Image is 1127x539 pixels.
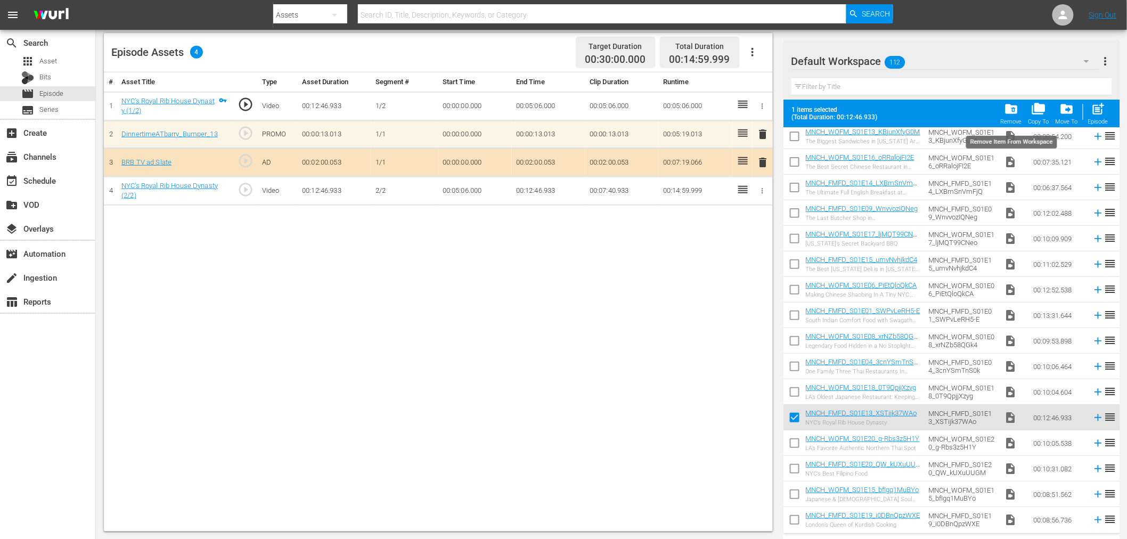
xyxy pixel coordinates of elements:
span: Reports [5,296,18,308]
span: Video [1005,513,1017,526]
td: 00:12:46.933 [298,176,371,205]
td: 00:05:06.000 [438,176,512,205]
td: 00:05:06.000 [512,92,585,120]
td: Video [258,176,298,205]
span: Search [862,4,890,23]
span: Video [1005,130,1017,143]
div: [US_STATE]’s Secret Backyard BBQ [806,240,920,247]
svg: Add to Episode [1092,361,1104,372]
div: The Best [US_STATE] Deli is in [US_STATE]: [PERSON_NAME] [806,266,920,273]
td: MNCH_WOFM_S01E15_bfIgq1MuBYo [925,481,1000,507]
span: play_circle_outline [238,96,254,112]
div: The Ultimate Full English Breakfast at [GEOGRAPHIC_DATA]’s Oldest Italian Cafe [806,189,920,196]
div: Total Duration [669,39,730,54]
td: 00:05:06.000 [659,92,732,120]
span: Asset [39,56,57,67]
td: 00:02:00.053 [298,149,371,177]
a: MNCH_FMFD_S01E04_3cnYSmTnS0k [806,358,918,374]
div: Making Chinese Shaobing In A Tiny NYC Food Stall [806,291,920,298]
span: 4 [190,46,203,59]
td: 00:00:13.013 [298,120,371,149]
td: MNCH_WOFM_S01E20_g-Rbs3z5H1Y [925,430,1000,456]
td: 00:07:19.066 [659,149,732,177]
td: 00:10:05.538 [1030,430,1088,456]
span: reorder [1104,308,1117,321]
a: BRB TV ad Slate [121,158,171,166]
span: Video [1005,283,1017,296]
td: 4 [104,176,117,205]
a: MNCH_FMFD_S01E13_XSTijk37WAo [806,409,917,417]
div: LA’s Favorite Authentic Northern Thai Spot [806,445,920,452]
span: Schedule [5,175,18,187]
span: menu [6,9,19,21]
div: Episode [1088,118,1108,125]
a: MNCH_FMFD_S01E19_i0DBnQpzWXE [806,511,920,519]
span: folder_copy [1032,102,1046,116]
a: MNCH_WOFM_S01E15_bfIgq1MuBYo [806,486,919,494]
svg: Add to Episode [1092,182,1104,193]
td: 00:02:00.053 [585,149,659,177]
a: MNCH_FMFD_S01E01_SWPvLeRH5-E [806,307,920,315]
th: Runtime [659,72,732,92]
span: (Total Duration: 00:12:46.933) [792,113,883,121]
span: reorder [1104,462,1117,475]
span: Bits [39,72,51,83]
td: Video [258,92,298,120]
td: MNCH_WOFM_S01E13_KBjunXfyG0M [925,124,1000,149]
div: Episode Assets [111,46,203,59]
button: Remove [998,99,1025,128]
span: reorder [1104,411,1117,423]
td: 00:00:00.000 [438,120,512,149]
td: 00:05:06.000 [585,92,659,120]
td: 00:12:46.933 [1030,405,1088,430]
span: Episode [21,87,34,100]
td: MNCH_FMFD_S01E09_WnvvozIQNeg [925,200,1000,226]
span: Overlays [5,223,18,235]
span: Ingestion [5,272,18,284]
a: NYC’s Royal Rib House Dynasty (1/2) [121,97,215,115]
th: Asset Duration [298,72,371,92]
td: PROMO [258,120,298,149]
a: DinnertimeATbarry_Bumper_13 [121,130,218,138]
td: 00:12:46.933 [512,176,585,205]
td: 00:13:31.644 [1030,303,1088,328]
td: 00:10:09.909 [1030,226,1088,251]
td: 1 [104,92,117,120]
span: reorder [1104,436,1117,449]
td: 00:08:51.562 [1030,481,1088,507]
div: Move To [1056,118,1078,125]
div: London’s Queen of Kurdish Cooking [806,521,920,528]
svg: Add to Episode [1092,412,1104,423]
span: Search [5,37,18,50]
span: reorder [1104,360,1117,372]
span: more_vert [1099,55,1112,68]
span: Video [1005,411,1017,424]
svg: Add to Episode [1092,258,1104,270]
td: 00:08:56.736 [1030,507,1088,533]
span: Video [1005,334,1017,347]
span: folder_delete [1004,102,1018,116]
td: 2 [104,120,117,149]
td: 00:12:46.933 [298,92,371,120]
td: 1/1 [371,120,438,149]
div: Copy To [1028,118,1049,125]
span: drive_file_move [1059,102,1074,116]
td: 00:02:00.053 [512,149,585,177]
div: The Biggest Sandwiches in [US_STATE] Are At Big G’s [806,138,920,145]
td: 00:00:00.000 [438,92,512,120]
span: 00:30:00.000 [585,54,646,66]
td: MNCH_FMFD_S01E15_umvNvhjkdC4 [925,251,1000,277]
td: 2/2 [371,176,438,205]
span: 1 items selected [792,106,883,113]
span: reorder [1104,334,1117,347]
td: 3 [104,149,117,177]
span: Automation [5,248,18,260]
div: Remove [1001,118,1022,125]
svg: Add to Episode [1092,130,1104,142]
td: 00:00:13.013 [512,120,585,149]
svg: Add to Episode [1092,437,1104,449]
td: 00:07:35.121 [1030,149,1088,175]
td: MNCH_WOFM_S01E16_oRRalojFI2E [925,149,1000,175]
td: MNCH_FMFD_S01E01_SWPvLeRH5-E [925,303,1000,328]
svg: Add to Episode [1092,386,1104,398]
